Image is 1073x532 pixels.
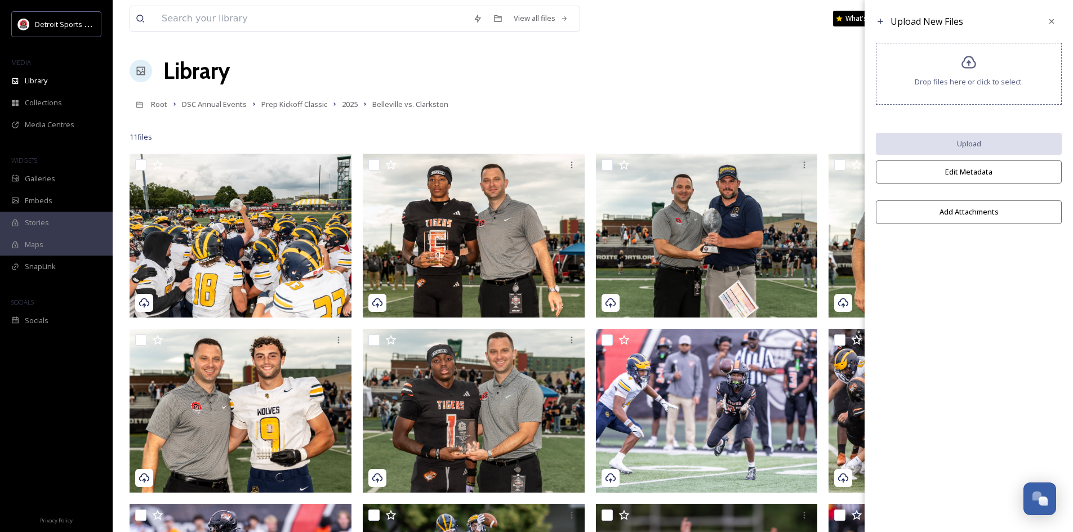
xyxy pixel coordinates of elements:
[40,513,73,526] a: Privacy Policy
[596,329,818,493] img: 41-SWH_0966.jpg
[876,200,1062,223] button: Add Attachments
[829,329,1050,493] img: 40-Belleville v Clarkston 20250828-54.jpg
[363,329,585,493] img: 42-Sponsors 2025 DSC Kickoff 20250828-27.jpg
[1023,482,1056,515] button: Open Chat
[508,7,574,29] a: View all files
[876,160,1062,184] button: Edit Metadata
[25,195,52,206] span: Embeds
[342,99,358,109] span: 2025
[372,99,448,109] span: Belleville vs. Clarkston
[363,154,585,318] img: 44-Sponsors 2025 DSC Kickoff 20250828-29.jpg
[25,261,56,272] span: SnapLink
[25,315,48,326] span: Socials
[25,75,47,86] span: Library
[130,329,351,493] img: 43-Sponsors 2025 DSC Kickoff 20250828-30.jpg
[35,19,126,29] span: Detroit Sports Commission
[833,11,889,26] a: What's New
[829,154,1050,318] img: 45-Sponsors 2025 DSC Kickoff 20250828-31.jpg
[182,99,247,109] span: DSC Annual Events
[151,97,167,111] a: Root
[372,97,448,111] a: Belleville vs. Clarkston
[18,19,29,30] img: crop.webp
[130,154,351,318] img: 47-Sponsors 2025 DSC Kickoff 20250828-33.jpg
[156,6,468,31] input: Search your library
[261,97,327,111] a: Prep Kickoff Classic
[261,99,327,109] span: Prep Kickoff Classic
[182,97,247,111] a: DSC Annual Events
[11,298,34,306] span: SOCIALS
[25,173,55,184] span: Galleries
[163,54,230,88] a: Library
[25,217,49,228] span: Stories
[876,133,1062,155] button: Upload
[915,77,1023,87] span: Drop files here or click to select.
[11,58,31,66] span: MEDIA
[151,99,167,109] span: Root
[25,119,74,130] span: Media Centres
[342,97,358,111] a: 2025
[11,156,37,164] span: WIDGETS
[130,132,152,142] span: 11 file s
[25,97,62,108] span: Collections
[25,239,43,250] span: Maps
[40,517,73,524] span: Privacy Policy
[891,15,963,28] span: Upload New Files
[596,154,818,318] img: 46-Sponsors 2025 DSC Kickoff 20250828-32.jpg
